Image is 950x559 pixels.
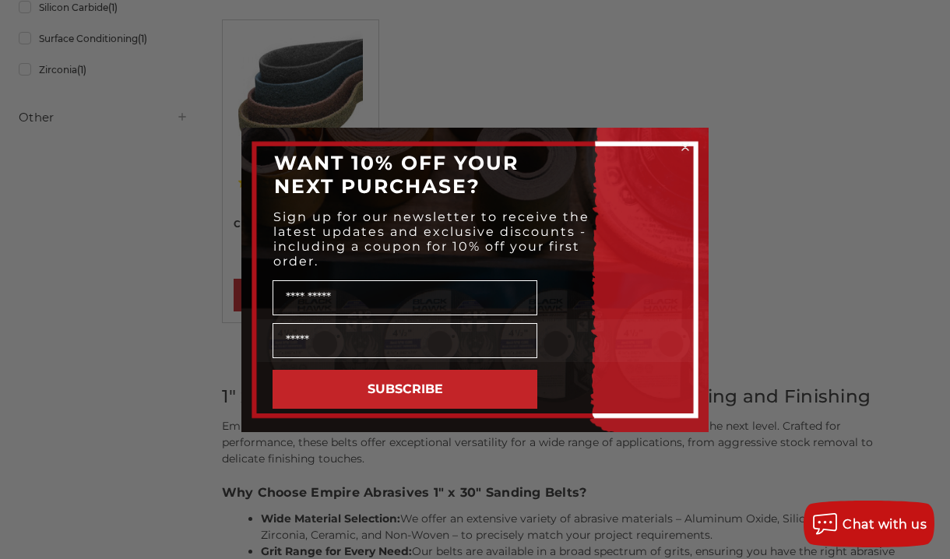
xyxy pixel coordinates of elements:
[274,151,519,198] span: WANT 10% OFF YOUR NEXT PURCHASE?
[273,323,537,358] input: Email
[804,501,934,547] button: Chat with us
[273,209,589,269] span: Sign up for our newsletter to receive the latest updates and exclusive discounts - including a co...
[843,517,927,532] span: Chat with us
[273,370,537,409] button: SUBSCRIBE
[677,139,693,155] button: Close dialog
